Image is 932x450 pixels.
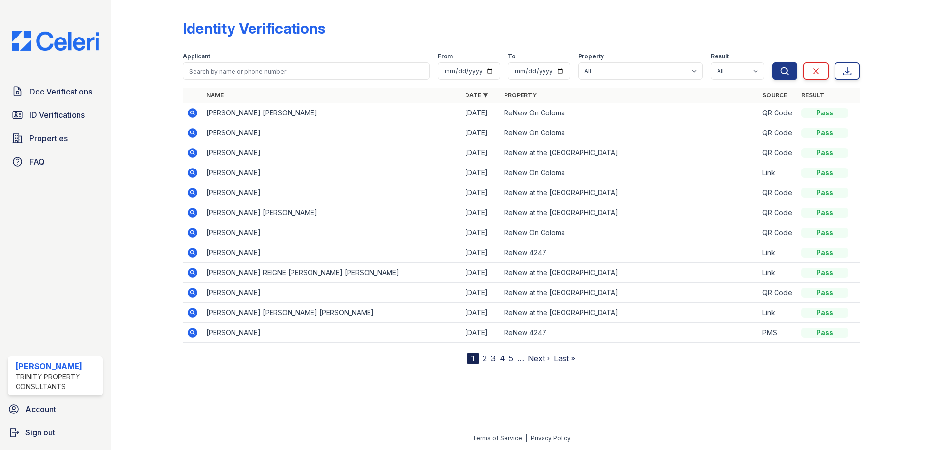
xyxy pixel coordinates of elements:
td: [PERSON_NAME] REIGNE [PERSON_NAME] [PERSON_NAME] [202,263,461,283]
span: ID Verifications [29,109,85,121]
label: Property [578,53,604,60]
td: [DATE] [461,123,500,143]
td: ReNew On Coloma [500,223,759,243]
td: ReNew at the [GEOGRAPHIC_DATA] [500,303,759,323]
label: From [438,53,453,60]
a: Properties [8,129,103,148]
td: QR Code [758,123,797,143]
div: Pass [801,168,848,178]
span: Sign out [25,427,55,438]
td: [DATE] [461,263,500,283]
td: ReNew at the [GEOGRAPHIC_DATA] [500,263,759,283]
a: Name [206,92,224,99]
td: QR Code [758,103,797,123]
span: … [517,353,524,364]
td: [DATE] [461,163,500,183]
div: Identity Verifications [183,19,325,37]
a: 2 [483,354,487,363]
div: [PERSON_NAME] [16,360,99,372]
a: Privacy Policy [531,434,571,442]
td: QR Code [758,223,797,243]
span: Account [25,403,56,415]
div: Pass [801,288,848,298]
a: Result [801,92,824,99]
td: [PERSON_NAME] [PERSON_NAME] [PERSON_NAME] [202,303,461,323]
a: Next › [528,354,550,363]
td: ReNew at the [GEOGRAPHIC_DATA] [500,143,759,163]
td: [DATE] [461,143,500,163]
a: Terms of Service [472,434,522,442]
td: [PERSON_NAME] [202,283,461,303]
a: Property [504,92,537,99]
a: Account [4,399,107,419]
td: [DATE] [461,303,500,323]
a: Doc Verifications [8,82,103,101]
label: Result [711,53,729,60]
td: Link [758,303,797,323]
span: Properties [29,132,68,144]
td: [DATE] [461,243,500,263]
td: ReNew On Coloma [500,123,759,143]
td: [PERSON_NAME] [202,163,461,183]
a: ID Verifications [8,105,103,125]
td: [DATE] [461,203,500,223]
td: [DATE] [461,223,500,243]
td: [PERSON_NAME] [PERSON_NAME] [202,103,461,123]
label: Applicant [183,53,210,60]
td: Link [758,163,797,183]
div: Pass [801,248,848,258]
div: Pass [801,108,848,118]
td: ReNew at the [GEOGRAPHIC_DATA] [500,283,759,303]
a: Sign out [4,423,107,442]
td: ReNew 4247 [500,323,759,343]
div: Pass [801,208,848,218]
td: Link [758,243,797,263]
img: CE_Logo_Blue-a8612792a0a2168367f1c8372b55b34899dd931a85d93a1a3d3e32e68fde9ad4.png [4,31,107,51]
td: ReNew at the [GEOGRAPHIC_DATA] [500,183,759,203]
input: Search by name or phone number [183,62,430,80]
td: PMS [758,323,797,343]
a: 5 [509,354,513,363]
td: [DATE] [461,323,500,343]
label: To [508,53,516,60]
td: [PERSON_NAME] [202,243,461,263]
a: FAQ [8,152,103,171]
div: Pass [801,148,848,158]
td: QR Code [758,143,797,163]
a: 4 [500,354,505,363]
td: [PERSON_NAME] [202,223,461,243]
td: QR Code [758,183,797,203]
a: Last » [554,354,575,363]
td: ReNew On Coloma [500,163,759,183]
td: [DATE] [461,183,500,203]
td: [PERSON_NAME] [202,123,461,143]
div: Pass [801,268,848,278]
div: Pass [801,228,848,238]
td: QR Code [758,203,797,223]
td: ReNew On Coloma [500,103,759,123]
td: [DATE] [461,283,500,303]
div: Trinity Property Consultants [16,372,99,392]
div: Pass [801,328,848,337]
td: [PERSON_NAME] [PERSON_NAME] [202,203,461,223]
td: [PERSON_NAME] [202,183,461,203]
td: Link [758,263,797,283]
a: 3 [491,354,496,363]
td: [PERSON_NAME] [202,323,461,343]
td: QR Code [758,283,797,303]
div: Pass [801,308,848,318]
span: FAQ [29,156,45,168]
span: Doc Verifications [29,86,92,97]
a: Source [762,92,787,99]
div: Pass [801,128,848,138]
td: [DATE] [461,103,500,123]
td: ReNew 4247 [500,243,759,263]
div: Pass [801,188,848,198]
a: Date ▼ [465,92,488,99]
td: [PERSON_NAME] [202,143,461,163]
div: | [525,434,527,442]
td: ReNew at the [GEOGRAPHIC_DATA] [500,203,759,223]
div: 1 [467,353,479,364]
